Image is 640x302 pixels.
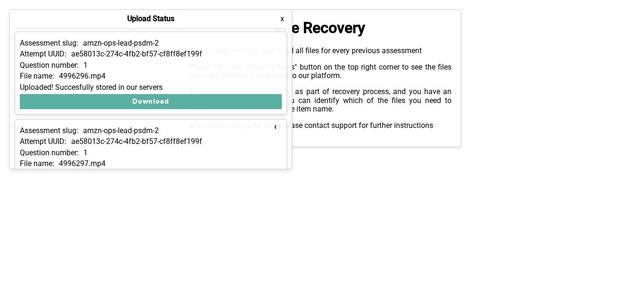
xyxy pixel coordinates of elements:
[278,14,287,24] button: x
[189,87,451,113] p: If you got access to this page as part of recovery process, and you have an assessment attempt UU...
[20,61,79,70] p: Question number:
[20,149,79,157] p: Question number:
[59,72,106,80] p: 4996296.mp4
[189,63,451,80] p: Please click the "Show Uploads" button on the top right corner to see the files that were previou...
[20,83,282,92] div: Uploaded! Succesfully stored in our servers
[59,159,106,168] p: 4996297.mp4
[189,121,451,130] p: After downloading the files, please contact support for further instructions
[20,72,54,80] p: File name:
[189,19,451,37] h1: File Recovery
[20,159,54,168] p: File name:
[20,137,66,146] p: Attempt UUID:
[71,50,202,58] p: ae58013c-274c-4fb2-bf57-cf8ff8ef199f
[83,39,159,48] p: amzn-ops-lead-psdm-2
[83,149,88,157] p: 1
[20,127,78,135] p: Assessment slug:
[71,137,202,146] p: ae58013c-274c-4fb2-bf57-cf8ff8ef199f
[20,94,282,109] button: Download
[83,127,159,135] p: amzn-ops-lead-psdm-2
[20,50,66,58] p: Attempt UUID:
[20,39,78,48] p: Assessment slug:
[9,9,92,24] button: Show Uploads
[127,15,174,23] h4: Upload Status
[189,47,451,55] p: On this page you can download all files for every previous assessment
[83,61,88,70] p: 1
